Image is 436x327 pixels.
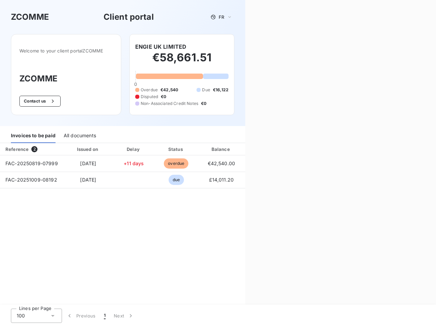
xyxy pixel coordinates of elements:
[104,11,154,23] h3: Client portal
[80,160,96,166] span: [DATE]
[202,87,210,93] span: Due
[64,129,96,143] div: All documents
[31,146,37,152] span: 2
[100,309,110,323] button: 1
[141,94,158,100] span: Disputed
[219,14,224,20] span: FR
[134,81,137,87] span: 0
[156,146,197,153] div: Status
[208,160,235,166] span: €42,540.00
[11,129,56,143] div: Invoices to be paid
[161,94,166,100] span: €0
[80,177,96,183] span: [DATE]
[160,87,178,93] span: €42,540
[110,309,138,323] button: Next
[141,87,158,93] span: Overdue
[17,312,25,319] span: 100
[62,309,100,323] button: Previous
[104,312,106,319] span: 1
[164,158,188,169] span: overdue
[5,146,29,152] div: Reference
[11,11,49,23] h3: ZCOMME
[65,146,112,153] div: Issued on
[19,48,113,53] span: Welcome to your client portal ZCOMME
[169,175,184,185] span: due
[199,146,244,153] div: Balance
[5,177,57,183] span: FAC-20251009-08192
[141,100,198,107] span: Non-Associated Credit Notes
[19,73,113,85] h3: ZCOMME
[5,160,58,166] span: FAC-20250819-07999
[209,177,234,183] span: £14,011.20
[135,43,186,51] h6: ENGIE UK LIMITED
[201,100,206,107] span: €0
[124,160,144,166] span: +11 days
[213,87,229,93] span: €16,122
[19,96,61,107] button: Contact us
[135,51,229,71] h2: €58,661.51
[114,146,153,153] div: Delay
